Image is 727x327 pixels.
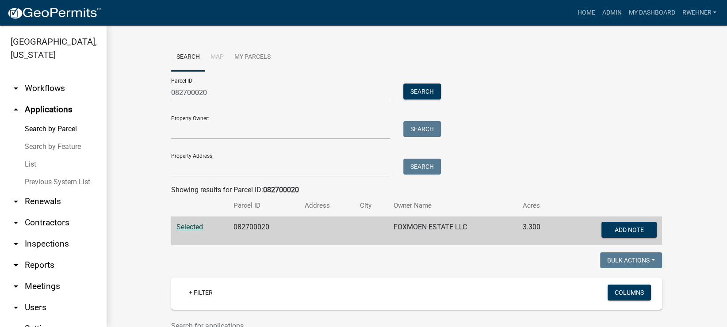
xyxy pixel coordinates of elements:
[229,43,276,72] a: My Parcels
[228,217,299,246] td: 082700020
[388,217,517,246] td: FOXMOEN ESTATE LLC
[182,285,220,300] a: + Filter
[11,281,21,292] i: arrow_drop_down
[608,285,651,300] button: Columns
[263,186,299,194] strong: 082700020
[598,4,625,21] a: Admin
[678,4,720,21] a: rwehner
[171,185,662,195] div: Showing results for Parcel ID:
[11,217,21,228] i: arrow_drop_down
[517,195,561,216] th: Acres
[614,226,643,233] span: Add Note
[574,4,598,21] a: Home
[11,260,21,270] i: arrow_drop_down
[171,43,205,72] a: Search
[517,217,561,246] td: 3.300
[299,195,354,216] th: Address
[601,222,657,238] button: Add Note
[625,4,678,21] a: My Dashboard
[11,83,21,94] i: arrow_drop_down
[403,121,441,137] button: Search
[11,302,21,313] i: arrow_drop_down
[403,84,441,99] button: Search
[600,252,662,268] button: Bulk Actions
[11,196,21,207] i: arrow_drop_down
[403,159,441,175] button: Search
[176,223,203,231] a: Selected
[388,195,517,216] th: Owner Name
[355,195,389,216] th: City
[11,239,21,249] i: arrow_drop_down
[11,104,21,115] i: arrow_drop_up
[228,195,299,216] th: Parcel ID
